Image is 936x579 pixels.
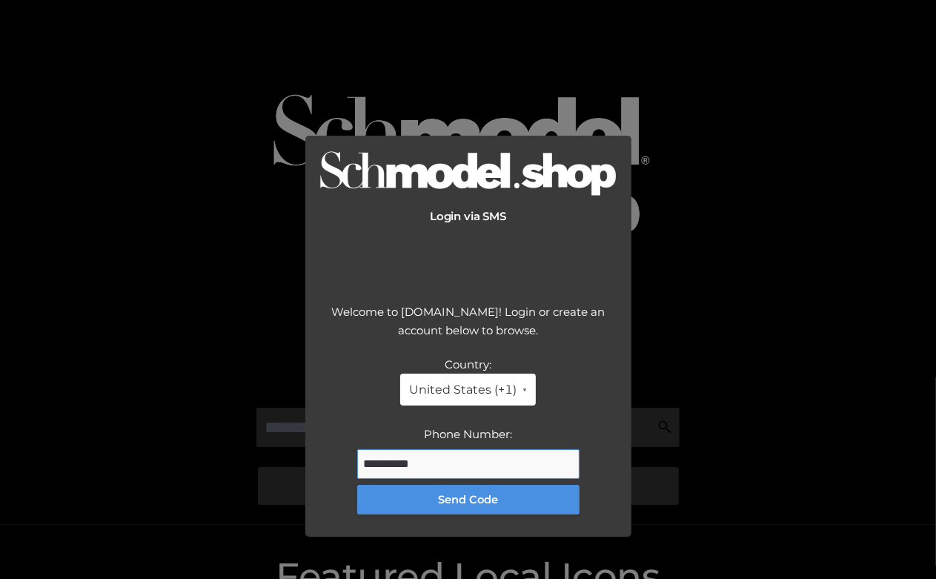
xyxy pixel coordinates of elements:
[409,380,517,400] span: United States (+1)
[357,485,580,515] button: Send Code
[445,357,491,371] label: Country:
[320,302,617,355] div: Welcome to [DOMAIN_NAME]! Login or create an account below to browse.
[320,150,617,199] img: Logo
[320,210,617,223] h2: Login via SMS
[424,427,512,441] label: Phone Number:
